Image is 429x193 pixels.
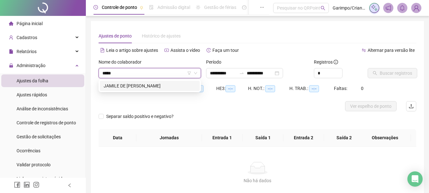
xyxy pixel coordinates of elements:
[17,120,76,125] span: Controle de registros de ponto
[368,68,417,78] button: Buscar registros
[361,86,363,91] span: 0
[102,5,137,10] span: Controle de ponto
[334,86,348,91] span: Faltas:
[106,177,409,184] div: Não há dados
[164,48,169,52] span: youtube
[187,71,191,75] span: filter
[309,85,319,92] span: --:--
[334,60,338,64] span: info-circle
[239,71,244,76] span: swap-right
[17,78,48,83] span: Ajustes da folha
[104,113,176,120] span: Separar saldo positivo e negativo?
[17,21,43,26] span: Página inicial
[412,3,421,13] img: 2226
[67,183,72,188] span: left
[99,33,132,38] span: Ajustes de ponto
[9,21,13,26] span: home
[333,4,365,11] span: Garimpo/Criantili - O GARIMPO
[170,48,200,53] span: Assista o vídeo
[17,49,37,54] span: Relatórios
[17,106,68,111] span: Análise de inconsistências
[260,5,264,10] span: ellipsis
[14,182,20,188] span: facebook
[17,162,51,167] span: Validar protocolo
[24,182,30,188] span: linkedin
[196,5,200,10] span: sun
[9,63,13,68] span: lock
[407,171,423,187] div: Open Intercom Messenger
[33,182,39,188] span: instagram
[100,48,105,52] span: file-text
[93,5,98,10] span: clock-circle
[194,71,197,75] span: down
[248,85,289,92] div: H. NOT.:
[104,82,196,89] div: JAMILE DE [PERSON_NAME]
[283,129,324,147] th: Entrada 2
[385,5,391,11] span: notification
[17,63,45,68] span: Administração
[225,85,235,92] span: --:--
[17,148,40,153] span: Ocorrências
[242,5,246,10] span: dashboard
[9,49,13,54] span: file
[17,134,61,139] span: Gestão de solicitações
[17,176,65,181] span: Link para registro rápido
[362,48,366,52] span: swap
[321,6,325,10] span: search
[106,48,158,53] span: Leia o artigo sobre ajustes
[371,4,378,11] img: sparkle-icon.fc2bf0ac1784a2077858766a79e2daf3.svg
[216,85,248,92] div: HE 3:
[265,85,275,92] span: --:--
[99,129,136,147] th: Data
[212,48,239,53] span: Faça um tour
[289,85,334,92] div: H. TRAB.:
[157,5,190,10] span: Admissão digital
[243,129,283,147] th: Saída 1
[324,129,365,147] th: Saída 2
[364,134,406,141] span: Observações
[204,5,236,10] span: Gestão de férias
[314,59,338,65] span: Registros
[409,104,414,109] span: upload
[206,59,225,65] label: Período
[140,6,143,10] span: pushpin
[136,129,202,147] th: Jornadas
[202,129,243,147] th: Entrada 1
[9,35,13,40] span: user-add
[368,48,415,53] span: Alternar para versão lite
[206,48,211,52] span: history
[359,129,411,147] th: Observações
[239,71,244,76] span: to
[399,5,405,11] span: bell
[99,59,146,65] label: Nome do colaborador
[100,81,200,91] div: JAMILE DE JESUS OLIVEIRA
[345,101,397,111] button: Ver espelho de ponto
[17,35,37,40] span: Cadastros
[149,5,154,10] span: file-done
[17,92,47,97] span: Ajustes rápidos
[142,33,181,38] span: Histórico de ajustes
